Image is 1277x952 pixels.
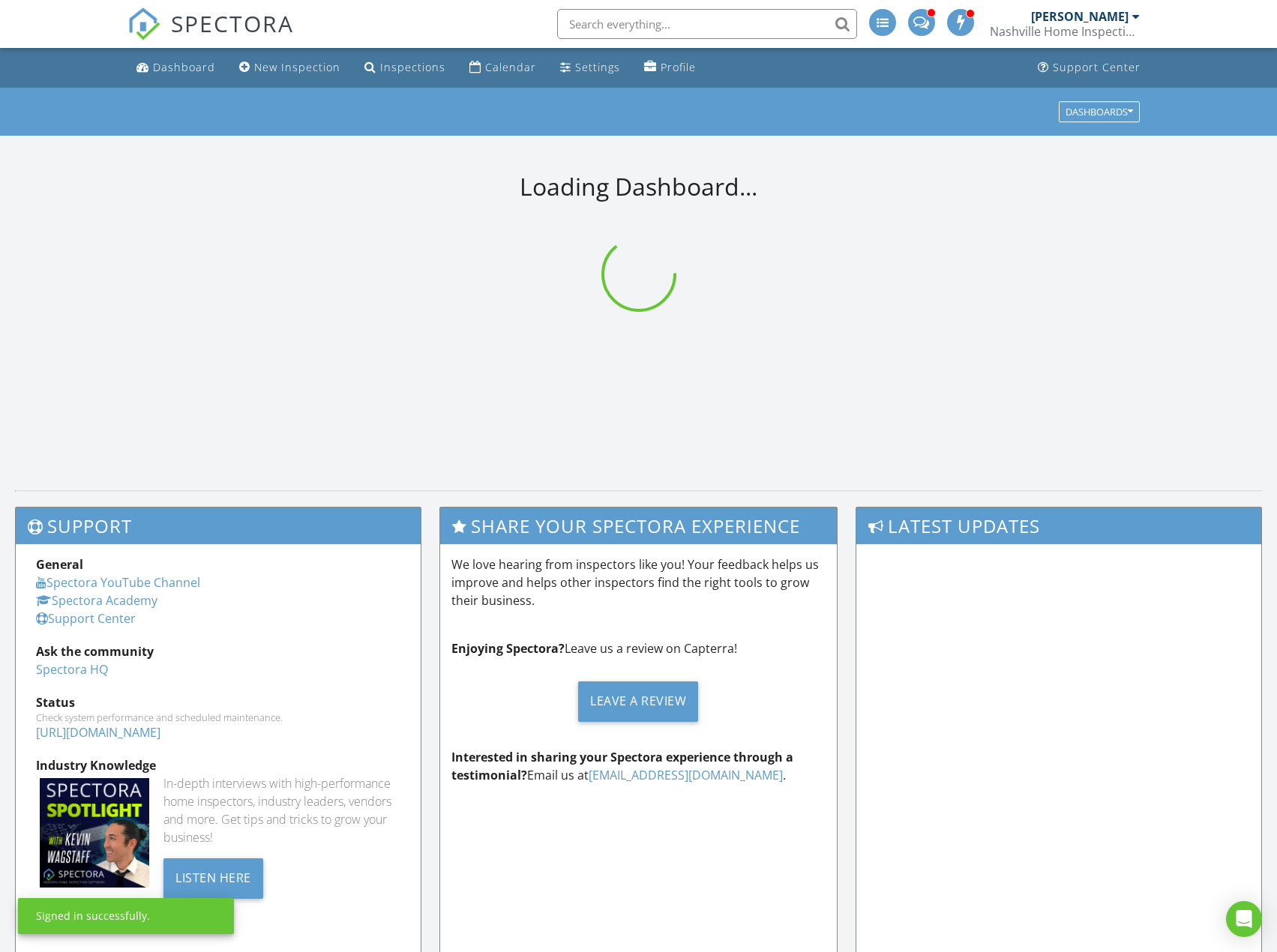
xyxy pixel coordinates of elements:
div: Open Intercom Messenger [1226,901,1262,937]
div: In-depth interviews with high-performance home inspectors, industry leaders, vendors and more. Ge... [163,774,400,846]
span: SPECTORA [171,7,294,39]
img: Spectoraspolightmain [40,778,149,888]
a: Listen Here [163,869,263,885]
a: New Inspection [233,54,346,82]
a: [URL][DOMAIN_NAME] [36,724,160,741]
strong: Enjoying Spectora? [451,640,565,657]
img: The Best Home Inspection Software - Spectora [127,7,160,40]
h3: Latest Updates [856,507,1261,544]
p: Email us at . [451,748,825,784]
div: Dashboards [1066,106,1133,117]
a: Support Center [1032,54,1147,82]
div: Industry Knowledge [36,756,400,774]
div: Listen Here [163,858,263,899]
strong: General [36,556,83,573]
p: Leave us a review on Capterra! [451,639,825,657]
div: Support Center [1053,60,1141,74]
a: Leave a Review [451,669,825,733]
a: Dashboard [130,54,221,82]
div: Signed in successfully. [36,909,150,924]
a: SPECTORA [127,20,294,52]
strong: Interested in sharing your Spectora experience through a testimonial? [451,749,793,783]
div: New Inspection [254,60,340,74]
a: Spectora HQ [36,661,108,678]
a: Spectora Academy [36,592,157,609]
div: Dashboard [153,60,215,74]
a: Settings [554,54,626,82]
div: Calendar [485,60,536,74]
div: [PERSON_NAME] [1031,9,1129,24]
div: Settings [575,60,620,74]
div: Inspections [380,60,445,74]
div: Nashville Home Inspection [990,24,1140,39]
button: Dashboards [1059,101,1140,122]
h3: Support [16,507,421,544]
input: Search everything... [557,9,857,39]
a: Profile [638,54,702,82]
div: Profile [661,60,696,74]
div: Ask the community [36,642,400,660]
a: Support Center [36,610,136,627]
a: Spectora YouTube Channel [36,574,200,591]
div: Status [36,693,400,711]
a: Calendar [463,54,542,82]
a: [EMAIL_ADDRESS][DOMAIN_NAME] [589,767,783,783]
div: Leave a Review [578,681,698,722]
h3: Share Your Spectora Experience [440,507,836,544]
p: We love hearing from inspectors like you! Your feedback helps us improve and helps other inspecto... [451,555,825,609]
div: Check system performance and scheduled maintenance. [36,711,400,723]
a: Inspections [358,54,451,82]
